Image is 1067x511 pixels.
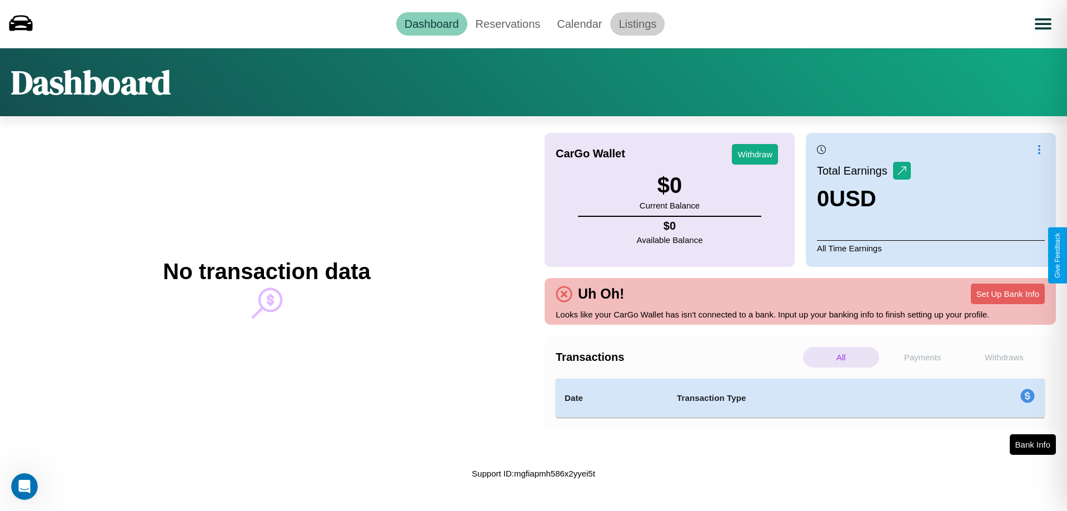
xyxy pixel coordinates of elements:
h3: 0 USD [817,186,911,211]
p: Total Earnings [817,161,893,181]
p: All Time Earnings [817,240,1045,256]
h4: Transaction Type [677,391,929,405]
iframe: Intercom live chat [11,473,38,500]
p: Current Balance [640,198,700,213]
p: Payments [885,347,961,368]
button: Withdraw [732,144,778,165]
p: Withdraws [966,347,1042,368]
h1: Dashboard [11,59,171,105]
p: Support ID: mgfiapmh586x2yyei5t [472,466,595,481]
p: Available Balance [637,232,703,247]
h2: No transaction data [163,259,370,284]
a: Reservations [467,12,549,36]
button: Bank Info [1010,434,1056,455]
a: Listings [610,12,665,36]
a: Calendar [549,12,610,36]
h4: $ 0 [637,220,703,232]
table: simple table [556,379,1045,418]
p: Looks like your CarGo Wallet has isn't connected to a bank. Input up your banking info to finish ... [556,307,1045,322]
p: All [803,347,879,368]
h4: Uh Oh! [572,286,630,302]
a: Dashboard [396,12,467,36]
h4: Date [565,391,659,405]
h3: $ 0 [640,173,700,198]
button: Open menu [1028,8,1059,39]
h4: CarGo Wallet [556,147,625,160]
button: Set Up Bank Info [971,284,1045,304]
h4: Transactions [556,351,800,364]
div: Give Feedback [1054,233,1061,278]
